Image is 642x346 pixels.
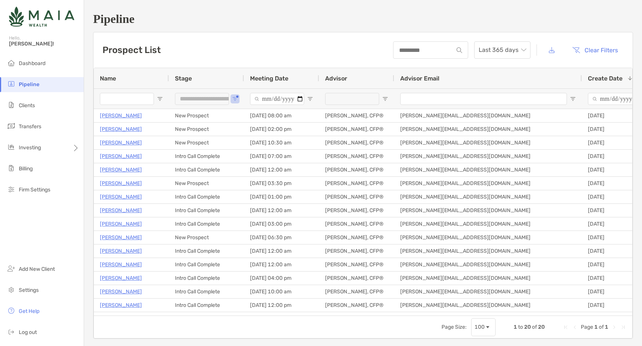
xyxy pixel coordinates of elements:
[100,138,142,147] a: [PERSON_NAME]
[475,324,485,330] div: 100
[307,96,313,102] button: Open Filter Menu
[19,266,55,272] span: Add New Client
[581,324,593,330] span: Page
[169,244,244,258] div: Intro Call Complete
[319,299,394,312] div: [PERSON_NAME], CFP®
[244,299,319,312] div: [DATE] 12:00 pm
[19,329,37,335] span: Log out
[244,204,319,217] div: [DATE] 12:00 am
[100,273,142,283] a: [PERSON_NAME]
[7,100,16,109] img: clients icon
[400,75,439,82] span: Advisor Email
[7,285,16,294] img: settings icon
[244,285,319,298] div: [DATE] 10:00 am
[319,163,394,176] div: [PERSON_NAME], CFP®
[169,190,244,203] div: Intro Call Complete
[100,75,116,82] span: Name
[567,42,624,58] button: Clear Filters
[588,75,622,82] span: Create Date
[175,75,192,82] span: Stage
[169,231,244,244] div: New Prospect
[7,306,16,315] img: get-help icon
[102,45,161,55] h3: Prospect List
[457,47,462,53] img: input icon
[19,287,39,293] span: Settings
[394,258,582,271] div: [PERSON_NAME][EMAIL_ADDRESS][DOMAIN_NAME]
[244,231,319,244] div: [DATE] 06:30 pm
[319,177,394,190] div: [PERSON_NAME], CFP®
[169,258,244,271] div: Intro Call Complete
[514,324,517,330] span: 1
[19,165,33,172] span: Billing
[169,123,244,136] div: New Prospect
[100,206,142,215] a: [PERSON_NAME]
[7,58,16,67] img: dashboard icon
[19,308,39,314] span: Get Help
[100,165,142,175] a: [PERSON_NAME]
[394,163,582,176] div: [PERSON_NAME][EMAIL_ADDRESS][DOMAIN_NAME]
[7,264,16,273] img: add_new_client icon
[394,299,582,312] div: [PERSON_NAME][EMAIL_ADDRESS][DOMAIN_NAME]
[594,324,598,330] span: 1
[382,96,388,102] button: Open Filter Menu
[325,75,347,82] span: Advisor
[538,324,545,330] span: 20
[100,152,142,161] a: [PERSON_NAME]
[232,96,238,102] button: Open Filter Menu
[394,217,582,231] div: [PERSON_NAME][EMAIL_ADDRESS][DOMAIN_NAME]
[250,75,288,82] span: Meeting Date
[244,312,319,325] div: [DATE] 06:30 pm
[169,204,244,217] div: Intro Call Complete
[169,177,244,190] div: New Prospect
[244,163,319,176] div: [DATE] 12:00 am
[605,324,608,330] span: 1
[319,312,394,325] div: [PERSON_NAME], CFP®
[100,179,142,188] a: [PERSON_NAME]
[19,187,50,193] span: Firm Settings
[394,177,582,190] div: [PERSON_NAME][EMAIL_ADDRESS][DOMAIN_NAME]
[394,204,582,217] div: [PERSON_NAME][EMAIL_ADDRESS][DOMAIN_NAME]
[7,79,16,88] img: pipeline icon
[394,285,582,298] div: [PERSON_NAME][EMAIL_ADDRESS][DOMAIN_NAME]
[244,177,319,190] div: [DATE] 03:30 pm
[244,109,319,122] div: [DATE] 08:00 am
[169,272,244,285] div: Intro Call Complete
[100,260,142,269] p: [PERSON_NAME]
[394,272,582,285] div: [PERSON_NAME][EMAIL_ADDRESS][DOMAIN_NAME]
[319,190,394,203] div: [PERSON_NAME], CFP®
[169,109,244,122] div: New Prospect
[442,324,467,330] div: Page Size:
[100,219,142,229] a: [PERSON_NAME]
[319,204,394,217] div: [PERSON_NAME], CFP®
[244,217,319,231] div: [DATE] 03:00 pm
[169,150,244,163] div: Intro Call Complete
[100,246,142,256] a: [PERSON_NAME]
[169,163,244,176] div: Intro Call Complete
[244,190,319,203] div: [DATE] 01:00 pm
[250,93,304,105] input: Meeting Date Filter Input
[319,123,394,136] div: [PERSON_NAME], CFP®
[319,136,394,149] div: [PERSON_NAME], CFP®
[394,312,582,325] div: [PERSON_NAME][EMAIL_ADDRESS][DOMAIN_NAME]
[394,150,582,163] div: [PERSON_NAME][EMAIL_ADDRESS][DOMAIN_NAME]
[394,231,582,244] div: [PERSON_NAME][EMAIL_ADDRESS][DOMAIN_NAME]
[394,123,582,136] div: [PERSON_NAME][EMAIL_ADDRESS][DOMAIN_NAME]
[7,164,16,173] img: billing icon
[169,285,244,298] div: Intro Call Complete
[319,244,394,258] div: [PERSON_NAME], CFP®
[244,136,319,149] div: [DATE] 10:30 am
[157,96,163,102] button: Open Filter Menu
[100,233,142,242] a: [PERSON_NAME]
[100,93,154,105] input: Name Filter Input
[100,124,142,134] p: [PERSON_NAME]
[100,314,142,323] p: [PERSON_NAME]
[572,324,578,330] div: Previous Page
[100,287,142,296] p: [PERSON_NAME]
[19,60,45,67] span: Dashboard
